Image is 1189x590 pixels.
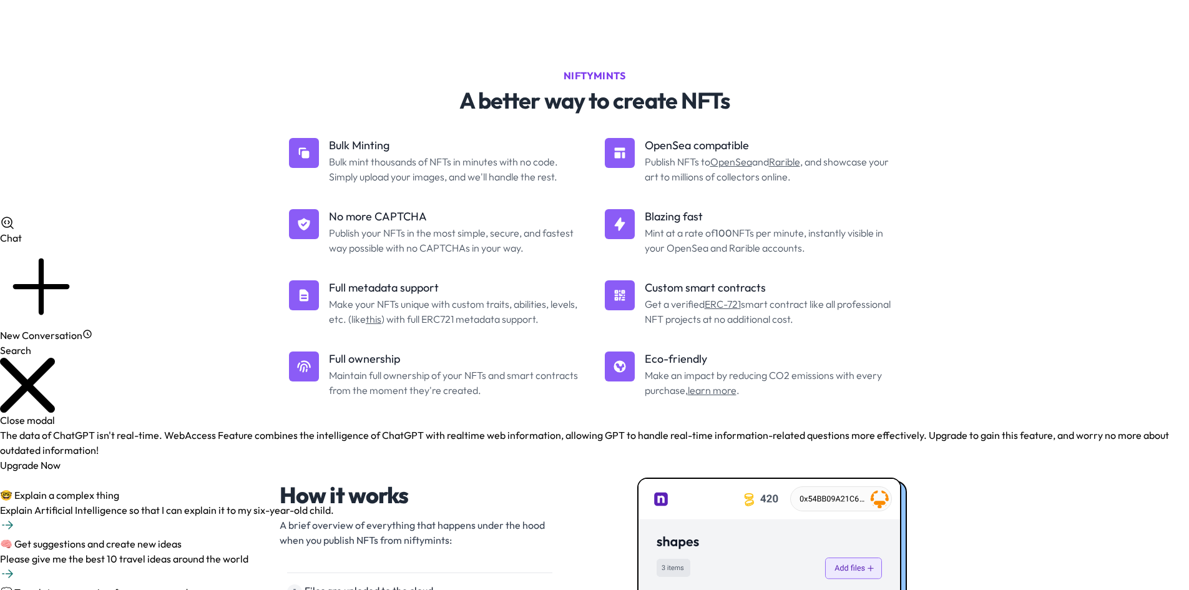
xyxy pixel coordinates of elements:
[329,138,585,153] p: Bulk Minting
[645,227,883,254] span: Mint at a rate of NFTs per minute, instantly visible in your OpenSea and Rarible accounts.
[280,518,560,548] p: A brief overview of everything that happens under the hood when you publish NFTs from niftymints:
[645,280,901,295] p: Custom smart contracts
[329,352,585,366] p: Full ownership
[645,298,891,325] span: Get a verified smart contract like all professional NFT projects at no additional cost.
[645,155,889,183] span: Publish NFTs to and , and showcase your art to millions of collectors online.
[329,227,574,254] span: Publish your NFTs in the most simple, secure, and fastest way possible with no CAPTCHAs in your way.
[769,155,800,168] a: Rarible
[645,352,901,366] p: Eco-friendly
[289,68,900,83] h2: niftymints
[329,298,577,325] span: Make your NFTs unique with custom traits, abilities, levels, etc. (like ) with full ERC721 metada...
[289,88,900,113] p: A better way to create NFTs
[329,209,585,224] p: No more CAPTCHA
[645,369,882,396] span: Make an impact by reducing CO2 emissions with every purchase, .
[280,483,560,508] h2: How it works
[715,227,732,239] b: 100
[688,384,736,396] a: learn more
[645,209,901,224] p: Blazing fast
[329,369,578,396] span: Maintain full ownership of your NFTs and smart contracts from the moment they're created.
[329,280,585,295] p: Full metadata support
[329,155,558,183] span: Bulk mint thousands of NFTs in minutes with no code. Simply upload your images, and we'll handle ...
[705,298,741,310] a: ERC-721
[645,138,901,153] p: OpenSea compatible
[366,313,381,325] a: this
[710,155,752,168] a: OpenSea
